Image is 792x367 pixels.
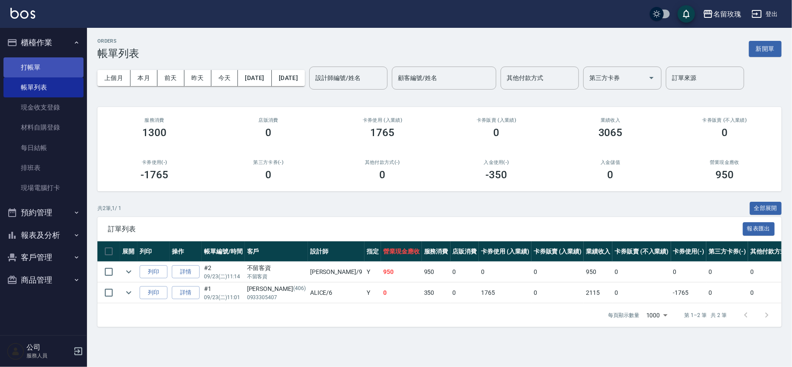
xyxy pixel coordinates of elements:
[531,262,584,282] td: 0
[715,169,734,181] h3: 950
[265,127,271,139] h3: 0
[202,283,245,303] td: #1
[381,283,422,303] td: 0
[137,241,170,262] th: 列印
[564,117,657,123] h2: 業績收入
[422,241,451,262] th: 服務消費
[10,8,35,19] img: Logo
[204,294,243,301] p: 09/23 (二) 11:01
[748,6,782,22] button: 登出
[308,283,364,303] td: ALICE /6
[211,70,238,86] button: 今天
[308,262,364,282] td: [PERSON_NAME] /9
[3,178,84,198] a: 現場電腦打卡
[451,241,479,262] th: 店販消費
[247,264,306,273] div: 不留客資
[364,262,381,282] td: Y
[678,117,771,123] h2: 卡券販賣 (不入業績)
[450,160,543,165] h2: 入金使用(-)
[108,160,201,165] h2: 卡券使用(-)
[140,169,168,181] h3: -1765
[336,117,429,123] h2: 卡券使用 (入業績)
[706,241,748,262] th: 第三方卡券(-)
[3,269,84,291] button: 商品管理
[3,158,84,178] a: 排班表
[7,343,24,360] img: Person
[222,160,315,165] h2: 第三方卡券(-)
[97,204,121,212] p: 共 2 筆, 1 / 1
[202,241,245,262] th: 帳單編號/時間
[608,311,639,319] p: 每頁顯示數量
[722,127,728,139] h3: 0
[172,286,200,300] a: 詳情
[120,241,137,262] th: 展開
[379,169,385,181] h3: 0
[706,262,748,282] td: 0
[142,127,167,139] h3: 1300
[494,127,500,139] h3: 0
[612,241,671,262] th: 卡券販賣 (不入業績)
[450,117,543,123] h2: 卡券販賣 (入業績)
[27,352,71,360] p: 服務人員
[743,222,775,236] button: 報表匯出
[531,283,584,303] td: 0
[531,241,584,262] th: 卡券販賣 (入業績)
[247,273,306,280] p: 不留客資
[108,225,743,234] span: 訂單列表
[584,262,612,282] td: 950
[479,283,531,303] td: 1765
[598,127,623,139] h3: 3065
[749,44,782,53] a: 新開單
[612,262,671,282] td: 0
[238,70,271,86] button: [DATE]
[678,5,695,23] button: save
[713,9,741,20] div: 名留玫瑰
[584,283,612,303] td: 2115
[643,304,671,327] div: 1000
[336,160,429,165] h2: 其他付款方式(-)
[564,160,657,165] h2: 入金儲值
[3,57,84,77] a: 打帳單
[130,70,157,86] button: 本月
[245,241,308,262] th: 客戶
[3,97,84,117] a: 現金收支登錄
[3,201,84,224] button: 預約管理
[122,265,135,278] button: expand row
[422,283,451,303] td: 350
[364,283,381,303] td: Y
[308,241,364,262] th: 設計師
[97,38,139,44] h2: ORDERS
[451,283,479,303] td: 0
[108,117,201,123] h3: 服務消費
[749,41,782,57] button: 新開單
[422,262,451,282] td: 950
[750,202,782,215] button: 全部展開
[97,47,139,60] h3: 帳單列表
[479,262,531,282] td: 0
[479,241,531,262] th: 卡券使用 (入業績)
[706,283,748,303] td: 0
[140,265,167,279] button: 列印
[140,286,167,300] button: 列印
[97,70,130,86] button: 上個月
[645,71,658,85] button: Open
[172,265,200,279] a: 詳情
[157,70,184,86] button: 前天
[584,241,612,262] th: 業績收入
[170,241,202,262] th: 操作
[612,283,671,303] td: 0
[671,241,707,262] th: 卡券使用(-)
[451,262,479,282] td: 0
[122,286,135,299] button: expand row
[678,160,771,165] h2: 營業現金應收
[671,262,707,282] td: 0
[486,169,508,181] h3: -350
[743,224,775,233] a: 報表匯出
[3,138,84,158] a: 每日結帳
[364,241,381,262] th: 指定
[202,262,245,282] td: #2
[3,31,84,54] button: 櫃檯作業
[27,343,71,352] h5: 公司
[204,273,243,280] p: 09/23 (二) 11:14
[3,224,84,247] button: 報表及分析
